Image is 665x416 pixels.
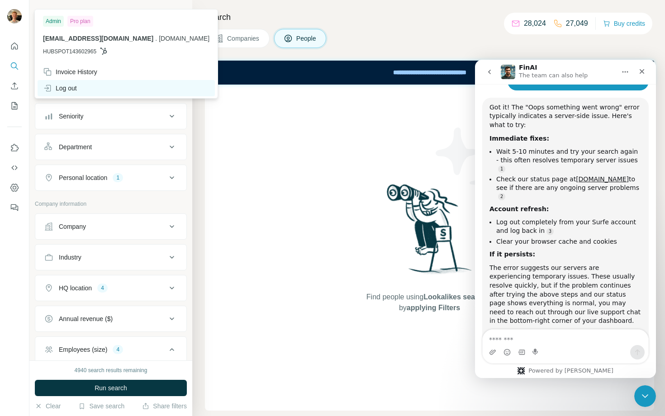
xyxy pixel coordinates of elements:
button: Use Surfe API [7,160,22,176]
span: . [155,35,157,42]
button: Seniority [35,105,186,127]
span: Lookalikes search [423,293,486,301]
div: Industry [59,253,81,262]
div: Log out [43,84,77,93]
img: Surfe Illustration - Stars [430,121,511,202]
h4: Search [205,11,654,24]
button: Run search [35,380,187,396]
button: Hide [157,5,192,19]
button: Buy credits [603,17,645,30]
div: Pro plan [67,16,93,27]
button: Annual revenue ($) [35,308,186,330]
button: Quick start [7,38,22,54]
button: Dashboard [7,180,22,196]
button: Employees (size)4 [35,339,186,364]
div: 4 [113,345,123,354]
iframe: Banner [205,61,654,85]
button: Search [7,58,22,74]
div: Employees (size) [59,345,107,354]
span: Run search [95,383,127,392]
button: Company [35,216,186,237]
div: 4 [97,284,108,292]
span: People [296,34,317,43]
span: Find people using or by [357,292,502,313]
div: New search [35,8,63,16]
div: Annual revenue ($) [59,314,113,323]
div: Personal location [59,173,107,182]
button: Save search [78,402,124,411]
div: 4940 search results remaining [75,366,147,374]
p: 28,024 [524,18,546,29]
div: Seniority [59,112,83,121]
span: [EMAIL_ADDRESS][DOMAIN_NAME] [43,35,153,42]
iframe: Intercom live chat [634,385,656,407]
div: HQ location [59,284,92,293]
button: Feedback [7,199,22,216]
p: 27,049 [566,18,588,29]
button: Department [35,136,186,158]
button: Share filters [142,402,187,411]
div: Invoice History [43,67,97,76]
p: Company information [35,200,187,208]
div: Admin [43,16,64,27]
img: Avatar [7,9,22,24]
div: 1 [113,174,123,182]
span: applying Filters [407,304,460,312]
button: Clear [35,402,61,411]
span: [DOMAIN_NAME] [159,35,209,42]
button: HQ location4 [35,277,186,299]
button: Personal location1 [35,167,186,189]
div: Department [59,142,92,151]
button: Enrich CSV [7,78,22,94]
button: Industry [35,246,186,268]
span: Companies [227,34,260,43]
button: Use Surfe on LinkedIn [7,140,22,156]
button: My lists [7,98,22,114]
img: Surfe Illustration - Woman searching with binoculars [383,182,477,283]
iframe: Intercom live chat [475,60,656,378]
div: Company [59,222,86,231]
span: HUBSPOT143602965 [43,47,96,56]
